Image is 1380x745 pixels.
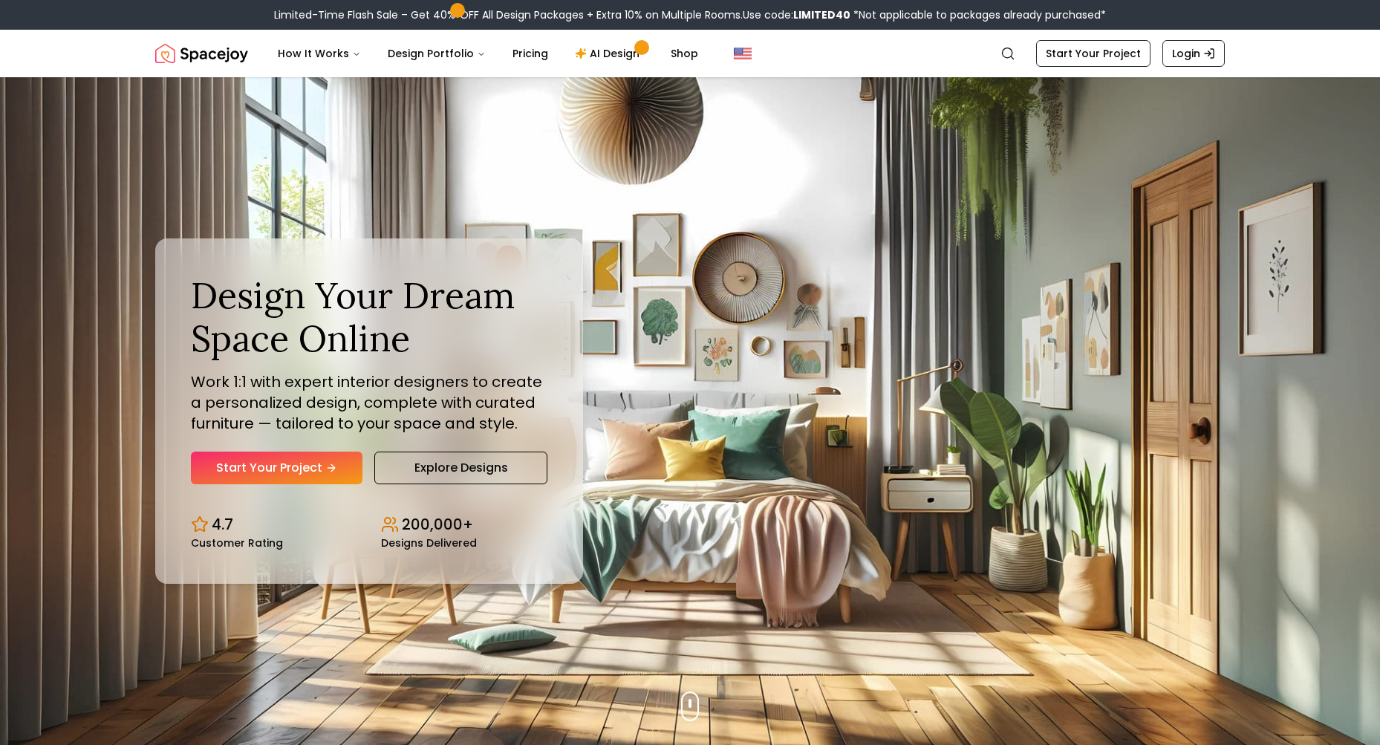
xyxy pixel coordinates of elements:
[212,514,233,535] p: 4.7
[659,39,710,68] a: Shop
[155,39,248,68] img: Spacejoy Logo
[155,30,1225,77] nav: Global
[376,39,498,68] button: Design Portfolio
[1162,40,1225,67] a: Login
[402,514,473,535] p: 200,000+
[793,7,850,22] b: LIMITED40
[155,39,248,68] a: Spacejoy
[191,274,547,360] h1: Design Your Dream Space Online
[743,7,850,22] span: Use code:
[374,452,547,484] a: Explore Designs
[501,39,560,68] a: Pricing
[191,371,547,434] p: Work 1:1 with expert interior designers to create a personalized design, complete with curated fu...
[381,538,477,548] small: Designs Delivered
[850,7,1106,22] span: *Not applicable to packages already purchased*
[563,39,656,68] a: AI Design
[266,39,373,68] button: How It Works
[1036,40,1150,67] a: Start Your Project
[191,452,362,484] a: Start Your Project
[734,45,752,62] img: United States
[266,39,710,68] nav: Main
[274,7,1106,22] div: Limited-Time Flash Sale – Get 40% OFF All Design Packages + Extra 10% on Multiple Rooms.
[191,538,283,548] small: Customer Rating
[191,502,547,548] div: Design stats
